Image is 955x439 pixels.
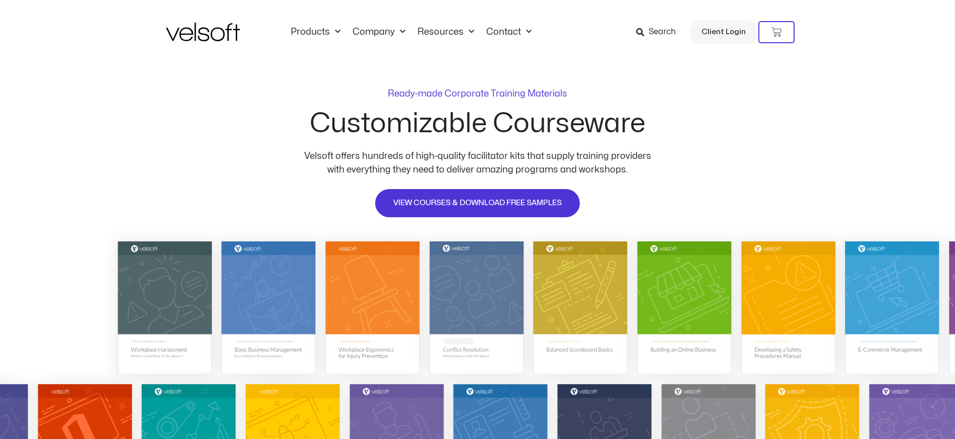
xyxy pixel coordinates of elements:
span: VIEW COURSES & DOWNLOAD FREE SAMPLES [393,197,562,209]
span: Client Login [702,26,746,39]
h2: Customizable Courseware [310,110,645,137]
a: Search [636,24,683,41]
p: Ready-made Corporate Training Materials [388,90,567,99]
a: VIEW COURSES & DOWNLOAD FREE SAMPLES [374,188,581,218]
a: ResourcesMenu Toggle [411,27,480,38]
a: Client Login [689,20,758,44]
a: CompanyMenu Toggle [346,27,411,38]
img: Velsoft Training Materials [166,23,240,41]
p: Velsoft offers hundreds of high-quality facilitator kits that supply training providers with ever... [297,149,659,177]
a: ProductsMenu Toggle [285,27,346,38]
a: ContactMenu Toggle [480,27,538,38]
nav: Menu [285,27,538,38]
span: Search [649,26,676,39]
